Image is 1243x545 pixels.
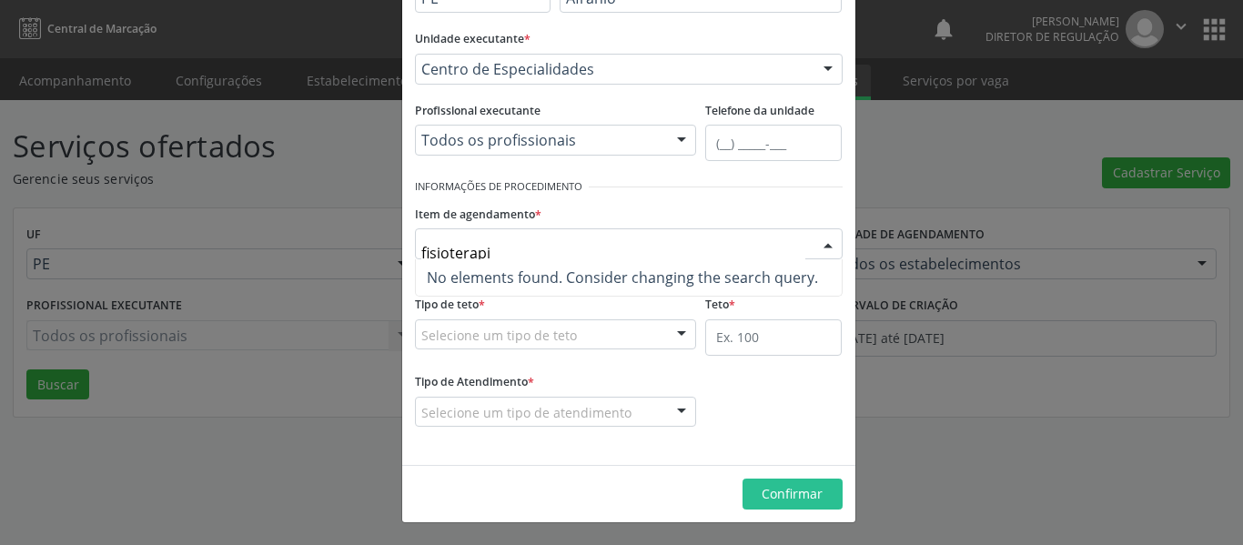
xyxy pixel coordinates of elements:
span: Selecione um tipo de teto [421,326,577,345]
span: Todos os profissionais [421,131,660,149]
label: Unidade executante [415,25,531,54]
span: Confirmar [762,485,823,502]
label: Tipo de teto [415,291,485,319]
button: Confirmar [743,479,843,510]
span: Centro de Especialidades [421,60,805,78]
label: Telefone da unidade [705,97,814,126]
small: Informações de Procedimento [415,179,582,195]
input: (__) _____-___ [705,125,842,161]
input: Buscar por procedimento [421,235,805,271]
label: Teto [705,291,735,319]
label: Profissional executante [415,97,541,126]
span: No elements found. Consider changing the search query. [416,259,842,296]
label: Item de agendamento [415,200,541,228]
span: Selecione um tipo de atendimento [421,403,632,422]
label: Tipo de Atendimento [415,368,534,397]
input: Ex. 100 [705,319,842,356]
